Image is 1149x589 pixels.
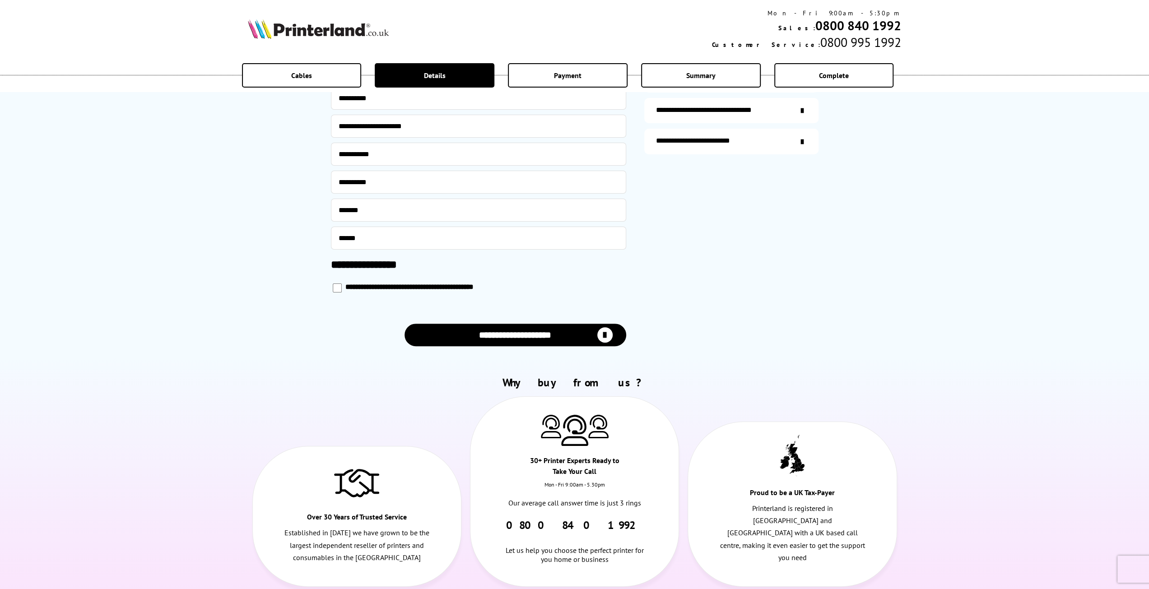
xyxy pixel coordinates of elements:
img: Printerland Logo [248,19,389,39]
span: Customer Service: [712,41,820,49]
a: additional-cables [644,98,819,124]
div: Mon - Fri 9:00am - 5:30pm [712,9,901,17]
div: Let us help you choose the perfect printer for you home or business [502,532,647,564]
img: UK tax payer [780,435,805,476]
div: Mon - Fri 9:00am - 5.30pm [470,481,679,497]
img: Printer Experts [541,415,561,438]
span: Summary [686,71,716,80]
p: Established in [DATE] we have grown to be the largest independent reseller of printers and consum... [284,527,430,564]
span: Sales: [778,24,815,32]
span: Payment [554,71,581,80]
div: 30+ Printer Experts Ready to Take Your Call [522,455,627,481]
img: Printer Experts [588,415,609,438]
a: 0800 840 1992 [815,17,901,34]
p: Printerland is registered in [GEOGRAPHIC_DATA] and [GEOGRAPHIC_DATA] with a UK based call centre,... [720,502,865,564]
span: Complete [819,71,849,80]
img: Trusted Service [334,464,379,501]
img: Printer Experts [561,415,588,446]
a: secure-website [644,129,819,154]
div: Over 30 Years of Trusted Service [305,511,409,527]
p: Our average call answer time is just 3 rings [502,497,647,509]
a: 0800 840 1992 [506,518,643,532]
span: Details [424,71,446,80]
div: Proud to be a UK Tax-Payer [740,487,845,502]
h2: Why buy from us? [248,376,901,390]
span: 0800 995 1992 [820,34,901,51]
span: Cables [291,71,312,80]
